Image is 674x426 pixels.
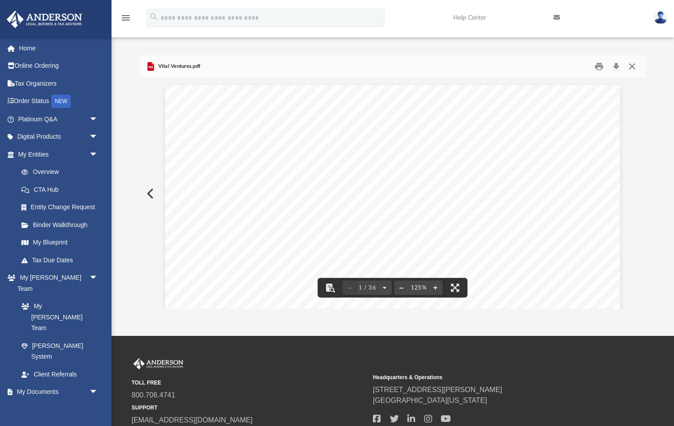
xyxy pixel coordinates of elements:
span: arrow_drop_down [89,269,107,287]
small: TOLL FREE [132,379,367,387]
button: Zoom in [428,278,442,298]
i: search [149,12,159,22]
a: Overview [12,163,112,181]
button: Enter fullscreen [445,278,465,298]
a: My Blueprint [12,234,107,252]
img: Anderson Advisors Platinum Portal [4,11,85,28]
button: Download [608,60,624,74]
div: NEW [51,95,71,108]
a: menu [120,17,131,23]
button: Zoom out [394,278,409,298]
a: Online Ordering [6,57,112,75]
span: arrow_drop_down [89,128,107,146]
a: My [PERSON_NAME] Team [12,298,103,337]
span: 1 / 36 [357,285,378,291]
a: My Entitiesarrow_drop_down [6,145,112,163]
i: menu [120,12,131,23]
div: Document Viewer [140,79,646,309]
span: arrow_drop_down [89,145,107,164]
button: Previous File [140,181,159,206]
button: Close [624,60,640,74]
a: CTA Hub [12,181,112,199]
a: 800.706.4741 [132,391,175,399]
span: arrow_drop_down [89,383,107,401]
a: Tax Organizers [6,74,112,92]
a: Binder Walkthrough [12,216,112,234]
img: User Pic [654,11,667,24]
button: Next page [377,278,392,298]
a: [PERSON_NAME] System [12,337,107,365]
a: Client Referrals [12,365,107,383]
a: Entity Change Request [12,199,112,216]
span: Vital Ventures.pdf [156,62,200,70]
small: SUPPORT [132,404,367,412]
a: Digital Productsarrow_drop_down [6,128,112,146]
a: [GEOGRAPHIC_DATA][US_STATE] [373,397,487,404]
a: Home [6,39,112,57]
a: My [PERSON_NAME] Teamarrow_drop_down [6,269,107,298]
a: Tax Due Dates [12,251,112,269]
button: 1 / 36 [357,278,378,298]
button: Print [591,60,608,74]
div: Current zoom level [409,285,428,291]
div: Preview [140,55,646,309]
a: [EMAIL_ADDRESS][DOMAIN_NAME] [132,416,252,424]
span: arrow_drop_down [89,110,107,128]
a: My Documentsarrow_drop_down [6,383,107,401]
div: File preview [140,79,646,309]
a: Platinum Q&Aarrow_drop_down [6,110,112,128]
button: Toggle findbar [321,278,340,298]
a: Order StatusNEW [6,92,112,111]
img: Anderson Advisors Platinum Portal [132,358,185,370]
small: Headquarters & Operations [373,373,608,381]
a: [STREET_ADDRESS][PERSON_NAME] [373,386,502,393]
